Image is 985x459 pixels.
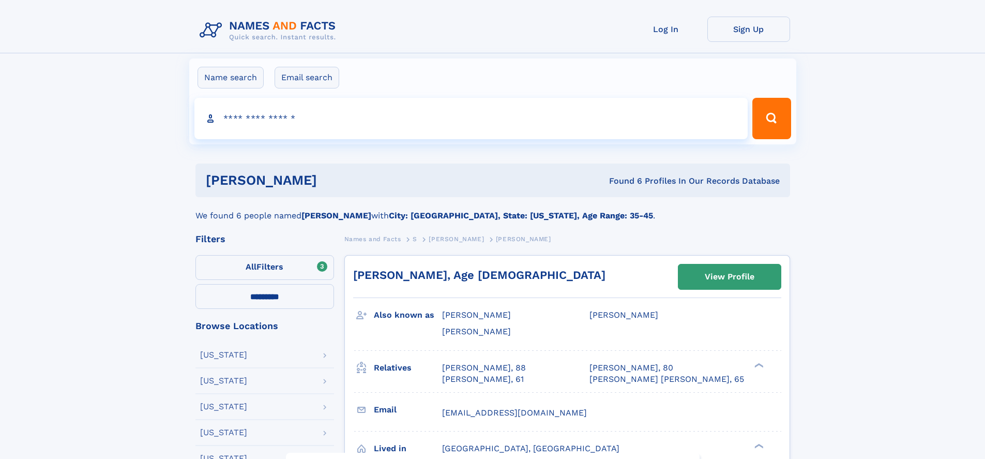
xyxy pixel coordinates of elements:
span: [PERSON_NAME] [442,310,511,320]
h1: [PERSON_NAME] [206,174,463,187]
div: Browse Locations [195,321,334,331]
a: [PERSON_NAME], Age [DEMOGRAPHIC_DATA] [353,269,605,282]
span: [GEOGRAPHIC_DATA], [GEOGRAPHIC_DATA] [442,443,619,453]
button: Search Button [752,98,791,139]
b: [PERSON_NAME] [301,211,371,220]
div: [US_STATE] [200,377,247,385]
div: View Profile [705,265,754,289]
span: S [413,235,417,243]
div: [US_STATE] [200,403,247,411]
a: Names and Facts [344,232,401,245]
a: [PERSON_NAME], 88 [442,362,526,374]
a: S [413,232,417,245]
label: Filters [195,255,334,280]
a: [PERSON_NAME] [PERSON_NAME], 65 [589,374,744,385]
div: We found 6 people named with . [195,197,790,222]
label: Name search [198,67,264,88]
h3: Lived in [374,440,442,457]
span: [PERSON_NAME] [442,327,511,336]
a: Sign Up [707,17,790,42]
span: [PERSON_NAME] [429,235,484,243]
a: [PERSON_NAME], 61 [442,374,524,385]
a: View Profile [678,264,781,289]
div: [US_STATE] [200,428,247,437]
div: Found 6 Profiles In Our Records Database [463,175,780,187]
b: City: [GEOGRAPHIC_DATA], State: [US_STATE], Age Range: 35-45 [389,211,653,220]
h3: Also known as [374,306,442,324]
span: [EMAIL_ADDRESS][DOMAIN_NAME] [442,408,587,418]
div: ❯ [752,362,764,368]
span: [PERSON_NAME] [496,235,551,243]
a: [PERSON_NAME] [429,232,484,245]
span: [PERSON_NAME] [589,310,658,320]
div: Filters [195,234,334,244]
a: Log In [625,17,707,42]
h3: Relatives [374,359,442,377]
label: Email search [275,67,339,88]
input: search input [194,98,748,139]
span: All [246,262,256,272]
div: ❯ [752,442,764,449]
div: [US_STATE] [200,351,247,359]
img: Logo Names and Facts [195,17,344,45]
h3: Email [374,401,442,419]
a: [PERSON_NAME], 80 [589,362,673,374]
